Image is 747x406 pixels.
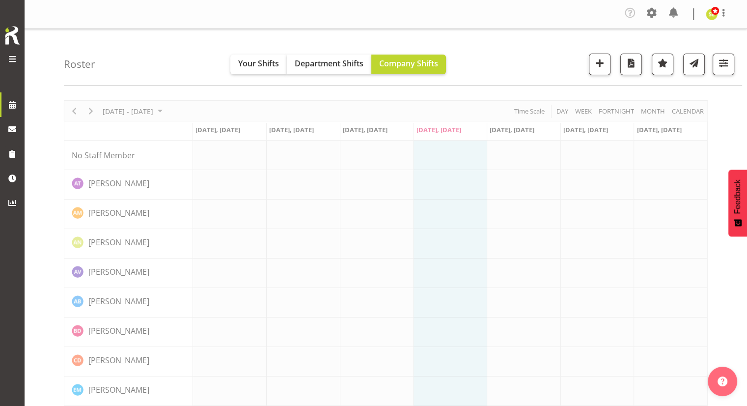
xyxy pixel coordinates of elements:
h4: Roster [64,58,95,70]
button: Filter Shifts [713,54,734,75]
button: Send a list of all shifts for the selected filtered period to all rostered employees. [683,54,705,75]
span: Department Shifts [295,58,363,69]
img: sarah-edwards11800.jpg [706,8,718,20]
button: Highlight an important date within the roster. [652,54,673,75]
button: Download a PDF of the roster according to the set date range. [620,54,642,75]
button: Your Shifts [230,55,287,74]
img: help-xxl-2.png [718,377,727,386]
span: Your Shifts [238,58,279,69]
button: Department Shifts [287,55,371,74]
button: Add a new shift [589,54,610,75]
button: Feedback - Show survey [728,170,747,236]
span: Company Shifts [379,58,438,69]
button: Company Shifts [371,55,446,74]
span: Feedback [733,179,742,214]
img: Rosterit icon logo [2,25,22,46]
